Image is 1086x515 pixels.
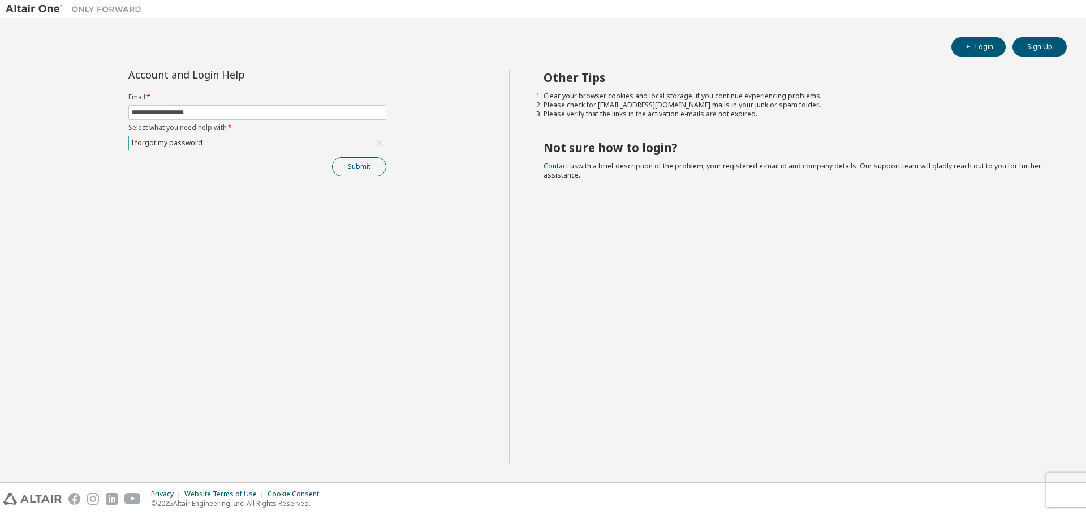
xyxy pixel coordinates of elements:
[544,70,1047,85] h2: Other Tips
[544,140,1047,155] h2: Not sure how to login?
[544,110,1047,119] li: Please verify that the links in the activation e-mails are not expired.
[130,137,204,149] div: I forgot my password
[128,70,335,79] div: Account and Login Help
[268,490,326,499] div: Cookie Consent
[184,490,268,499] div: Website Terms of Use
[106,493,118,505] img: linkedin.svg
[544,161,578,171] a: Contact us
[151,499,326,508] p: © 2025 Altair Engineering, Inc. All Rights Reserved.
[332,157,386,176] button: Submit
[544,92,1047,101] li: Clear your browser cookies and local storage, if you continue experiencing problems.
[544,101,1047,110] li: Please check for [EMAIL_ADDRESS][DOMAIN_NAME] mails in your junk or spam folder.
[128,123,386,132] label: Select what you need help with
[951,37,1006,57] button: Login
[68,493,80,505] img: facebook.svg
[3,493,62,505] img: altair_logo.svg
[151,490,184,499] div: Privacy
[6,3,147,15] img: Altair One
[129,136,386,150] div: I forgot my password
[1012,37,1067,57] button: Sign Up
[87,493,99,505] img: instagram.svg
[124,493,141,505] img: youtube.svg
[544,161,1041,180] span: with a brief description of the problem, your registered e-mail id and company details. Our suppo...
[128,93,386,102] label: Email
